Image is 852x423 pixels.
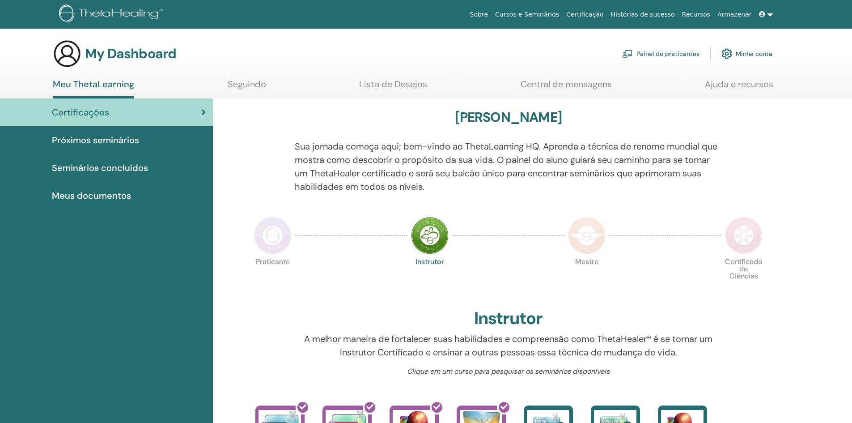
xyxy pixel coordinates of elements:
[228,79,266,96] a: Seguindo
[295,140,722,193] p: Sua jornada começa aqui; bem-vindo ao ThetaLearning HQ. Aprenda a técnica de renome mundial que m...
[521,79,612,96] a: Central de mensagens
[295,332,722,359] p: A melhor maneira de fortalecer suas habilidades e compreensão como ThetaHealer® é se tornar um In...
[85,46,176,62] h3: My Dashboard
[721,44,772,64] a: Minha conta
[678,6,714,23] a: Recursos
[52,133,139,147] span: Próximos seminários
[52,189,131,202] span: Meus documentos
[474,308,543,329] h2: Instrutor
[455,109,562,125] h3: [PERSON_NAME]
[53,39,81,68] img: generic-user-icon.jpg
[714,6,755,23] a: Armazenar
[568,217,606,254] img: Master
[53,79,134,98] a: Meu ThetaLearning
[52,106,109,119] span: Certificações
[359,79,427,96] a: Lista de Desejos
[721,46,732,61] img: cog.svg
[725,258,763,296] p: Certificado de Ciências
[622,44,699,64] a: Painel de praticantes
[607,6,678,23] a: Histórias de sucesso
[492,6,563,23] a: Cursos e Seminários
[622,50,633,58] img: chalkboard-teacher.svg
[254,217,292,254] img: Practitioner
[411,258,449,296] p: Instrutor
[563,6,607,23] a: Certificação
[705,79,773,96] a: Ajuda e recursos
[52,161,148,175] span: Seminários concluídos
[254,258,292,296] p: Praticante
[59,4,166,25] img: logo.png
[295,366,722,377] p: Clique em um curso para pesquisar os seminários disponíveis
[411,217,449,254] img: Instructor
[466,6,492,23] a: Sobre
[568,258,606,296] p: Mestre
[725,217,763,254] img: Certificate of Science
